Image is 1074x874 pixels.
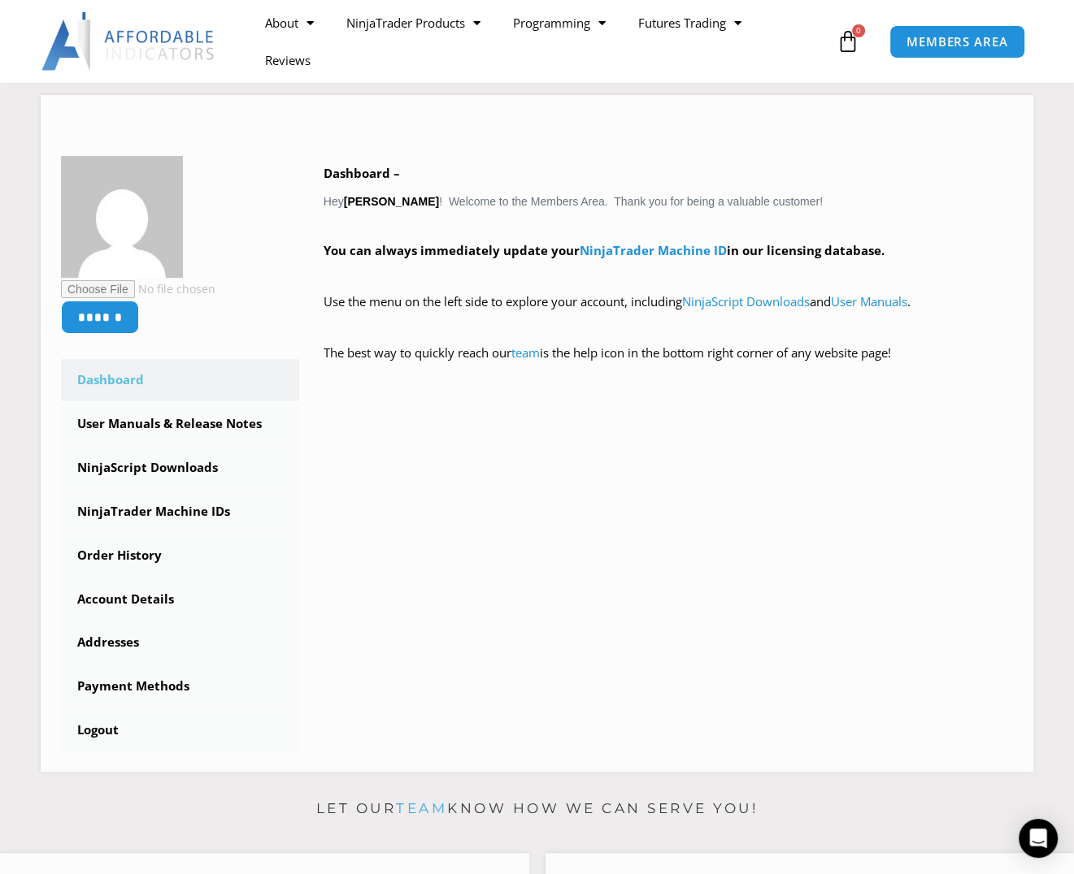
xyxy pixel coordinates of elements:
img: LogoAI | Affordable Indicators – NinjaTrader [41,12,216,71]
a: About [248,4,329,41]
a: User Manuals & Release Notes [61,403,299,445]
b: Dashboard – [324,165,400,181]
span: 0 [852,24,865,37]
a: team [511,344,540,361]
a: NinjaTrader Machine IDs [61,491,299,533]
p: The best way to quickly reach our is the help icon in the bottom right corner of any website page! [324,342,1013,387]
img: 4a6790164b216e562b5c3a413404de7fbb3d2e3c916a0567174af879a4bcf110 [61,156,183,278]
strong: You can always immediately update your in our licensing database. [324,242,885,258]
a: User Manuals [831,293,907,309]
strong: [PERSON_NAME] [344,195,439,208]
a: NinjaTrader Products [329,4,496,41]
a: Futures Trading [621,4,757,41]
a: Payment Methods [61,665,299,707]
nav: Menu [248,4,832,79]
a: 0 [812,18,884,65]
a: NinjaTrader Machine ID [580,242,727,258]
a: Account Details [61,578,299,621]
nav: Account pages [61,359,299,751]
a: team [396,800,447,816]
div: Hey ! Welcome to the Members Area. Thank you for being a valuable customer! [324,162,1013,387]
a: Logout [61,709,299,751]
a: Order History [61,534,299,577]
a: NinjaScript Downloads [61,447,299,489]
a: Reviews [248,41,326,79]
a: NinjaScript Downloads [682,293,810,309]
div: Open Intercom Messenger [1019,819,1058,858]
p: Use the menu on the left side to explore your account, including and . [324,291,1013,336]
a: Addresses [61,621,299,664]
a: MEMBERS AREA [889,25,1025,58]
span: MEMBERS AREA [907,36,1008,48]
a: Programming [496,4,621,41]
a: Dashboard [61,359,299,401]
